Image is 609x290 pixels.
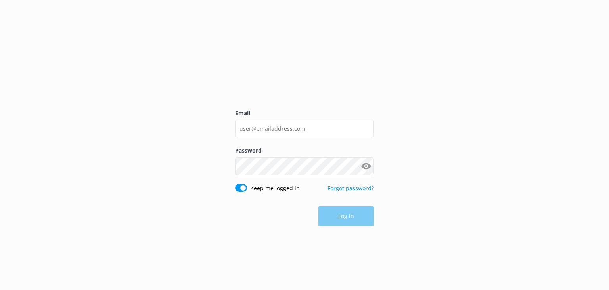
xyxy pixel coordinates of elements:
[327,184,374,192] a: Forgot password?
[358,158,374,174] button: Show password
[235,120,374,137] input: user@emailaddress.com
[250,184,300,193] label: Keep me logged in
[235,109,374,118] label: Email
[235,146,374,155] label: Password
